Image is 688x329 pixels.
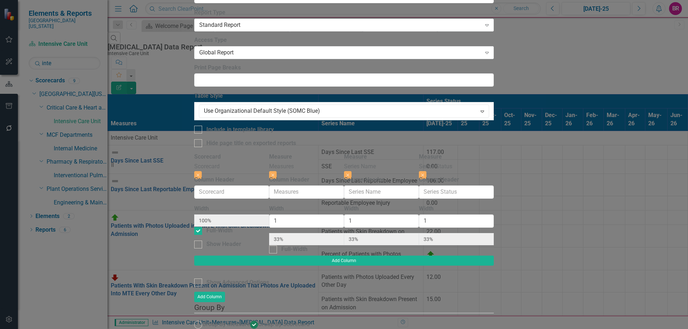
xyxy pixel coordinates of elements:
label: Table Style [194,92,494,100]
input: Column Width [269,214,344,228]
label: Column Header [419,176,459,184]
div: Show Header [206,240,241,248]
div: Full-Width [206,227,233,235]
span: Group By Scorecard [258,321,310,328]
legend: Group By [194,302,494,313]
button: Add Column [194,256,494,266]
label: Report Type [194,9,494,17]
input: Series Name [344,185,419,199]
div: Scorecard [194,163,269,171]
label: Width [419,205,434,213]
span: Group By Measure [202,321,250,328]
div: Hide page title on exported reports [206,139,296,147]
div: Show Advanced Options [206,279,269,287]
label: Print Page Breaks [194,64,494,72]
label: Access Type [194,36,494,44]
label: Measure [269,153,292,161]
div: Full-Width [281,245,307,253]
div: Series Status [419,163,494,171]
label: Width [269,205,284,213]
div: Standard Report [199,21,481,29]
label: Scorecard [194,153,221,161]
label: Column Header [194,176,234,184]
div: Series Name [344,163,419,171]
label: Measure [419,153,442,161]
input: Series Status [419,185,494,199]
div: Global Report [199,48,481,57]
div: Measures [269,163,344,171]
input: Column Width [419,214,494,228]
input: Scorecard [194,185,269,199]
input: Measures [269,185,344,199]
label: Width [344,205,359,213]
label: Column Header [344,176,384,184]
label: Column Header [269,176,309,184]
label: Width [194,205,209,213]
div: Include in template library [206,126,274,134]
label: Measure [344,153,367,161]
input: Column Width [344,214,419,228]
button: Add Column [194,292,225,302]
